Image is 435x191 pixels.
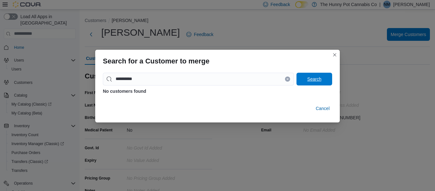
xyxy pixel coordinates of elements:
strong: No customers found [103,89,146,94]
span: Search [307,76,321,82]
button: Search [296,73,332,85]
button: Closes this modal window [331,51,339,59]
span: Cancel [316,105,330,112]
button: Clear input [285,77,290,82]
button: Cancel [313,102,332,115]
h3: Search for a Customer to merge [103,57,210,65]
